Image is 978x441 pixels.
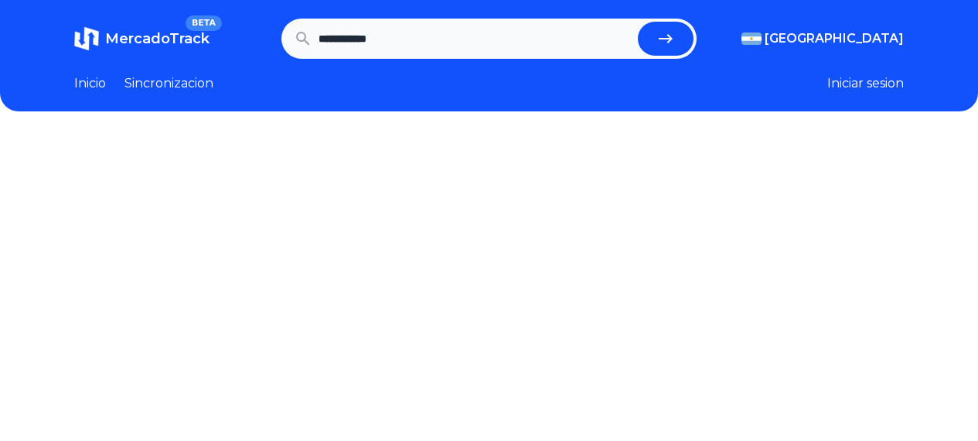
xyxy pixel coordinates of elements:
[827,74,904,93] button: Iniciar sesion
[124,74,213,93] a: Sincronizacion
[741,32,762,45] img: Argentina
[186,15,222,31] span: BETA
[74,26,210,51] a: MercadoTrackBETA
[765,29,904,48] span: [GEOGRAPHIC_DATA]
[74,26,99,51] img: MercadoTrack
[741,29,904,48] button: [GEOGRAPHIC_DATA]
[105,30,210,47] span: MercadoTrack
[74,74,106,93] a: Inicio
